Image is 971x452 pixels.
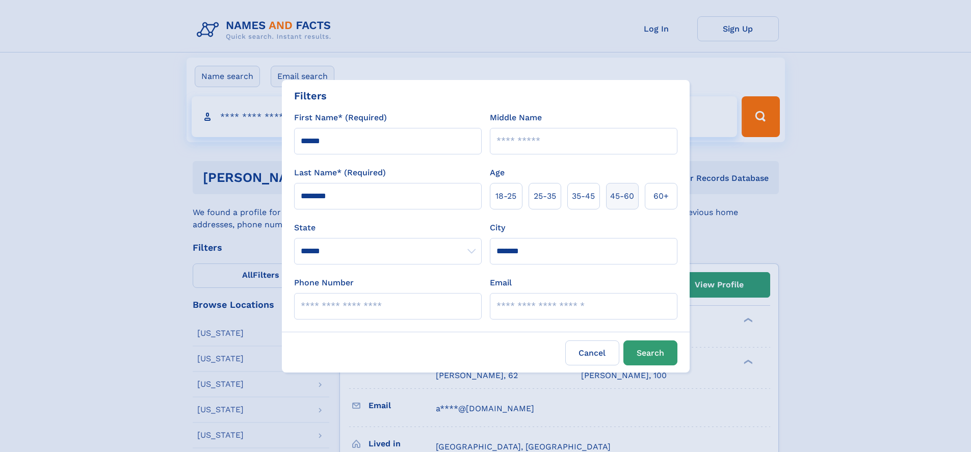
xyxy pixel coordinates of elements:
label: State [294,222,482,234]
span: 45‑60 [610,190,634,202]
span: 60+ [653,190,669,202]
span: 18‑25 [495,190,516,202]
label: Email [490,277,512,289]
label: First Name* (Required) [294,112,387,124]
label: Middle Name [490,112,542,124]
label: Last Name* (Required) [294,167,386,179]
div: Filters [294,88,327,103]
label: Age [490,167,505,179]
button: Search [623,340,677,365]
label: Cancel [565,340,619,365]
label: Phone Number [294,277,354,289]
span: 25‑35 [534,190,556,202]
span: 35‑45 [572,190,595,202]
label: City [490,222,505,234]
